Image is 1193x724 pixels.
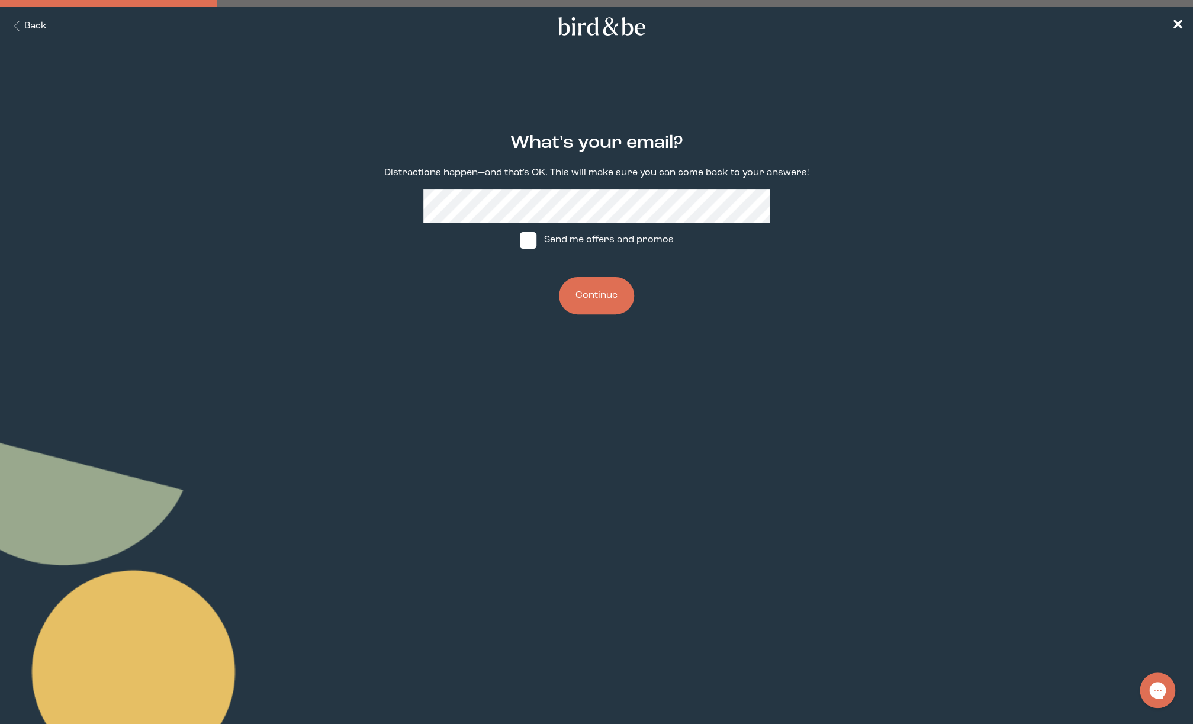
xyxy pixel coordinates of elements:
button: Continue [559,277,634,314]
span: ✕ [1172,19,1184,33]
h2: What's your email? [510,130,683,157]
p: Distractions happen—and that's OK. This will make sure you can come back to your answers! [384,166,809,180]
button: Back Button [9,20,47,33]
a: ✕ [1172,16,1184,37]
label: Send me offers and promos [509,223,685,258]
iframe: Gorgias live chat messenger [1134,668,1181,712]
